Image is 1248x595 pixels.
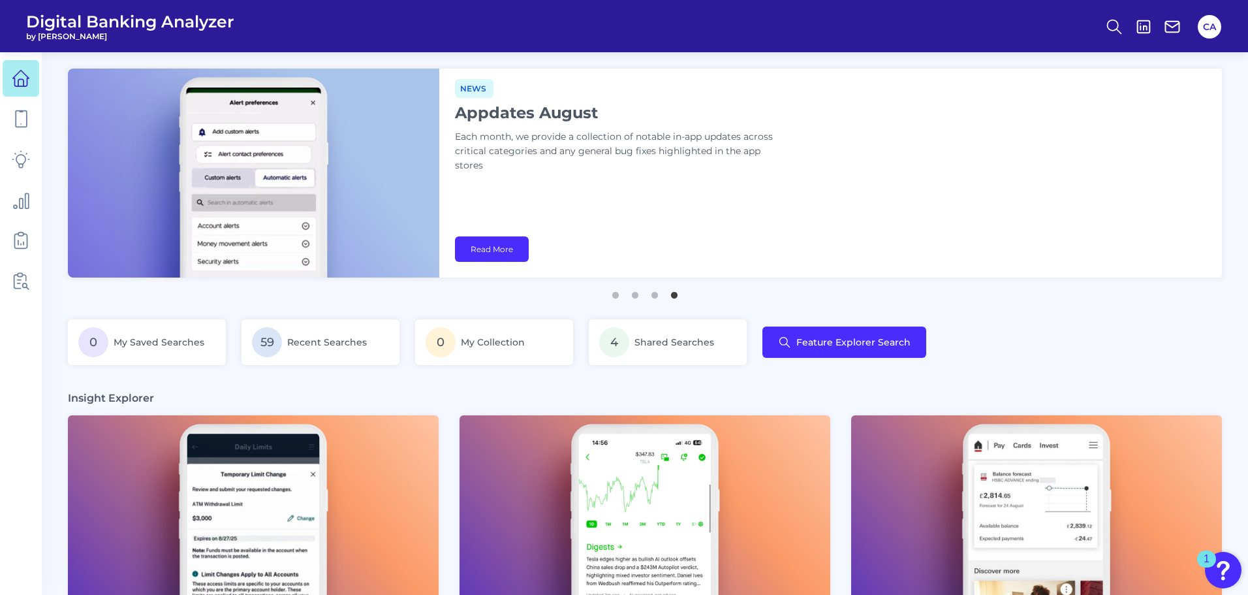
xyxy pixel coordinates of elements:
[455,79,493,98] span: News
[1204,559,1209,576] div: 1
[762,327,926,358] button: Feature Explorer Search
[796,337,911,347] span: Feature Explorer Search
[589,319,747,365] a: 4Shared Searches
[455,130,781,173] p: Each month, we provide a collection of notable in-app updates across critical categories and any ...
[68,319,226,365] a: 0My Saved Searches
[415,319,573,365] a: 0My Collection
[78,327,108,357] span: 0
[26,31,234,41] span: by [PERSON_NAME]
[648,285,661,298] button: 3
[426,327,456,357] span: 0
[68,391,154,405] h3: Insight Explorer
[1205,552,1241,588] button: Open Resource Center, 1 new notification
[668,285,681,298] button: 4
[242,319,399,365] a: 59Recent Searches
[455,103,781,122] h1: Appdates August
[252,327,282,357] span: 59
[461,336,525,348] span: My Collection
[629,285,642,298] button: 2
[1198,15,1221,39] button: CA
[455,82,493,94] a: News
[609,285,622,298] button: 1
[26,12,234,31] span: Digital Banking Analyzer
[599,327,629,357] span: 4
[68,69,439,278] img: bannerImg
[114,336,204,348] span: My Saved Searches
[634,336,714,348] span: Shared Searches
[287,336,367,348] span: Recent Searches
[455,236,529,262] a: Read More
